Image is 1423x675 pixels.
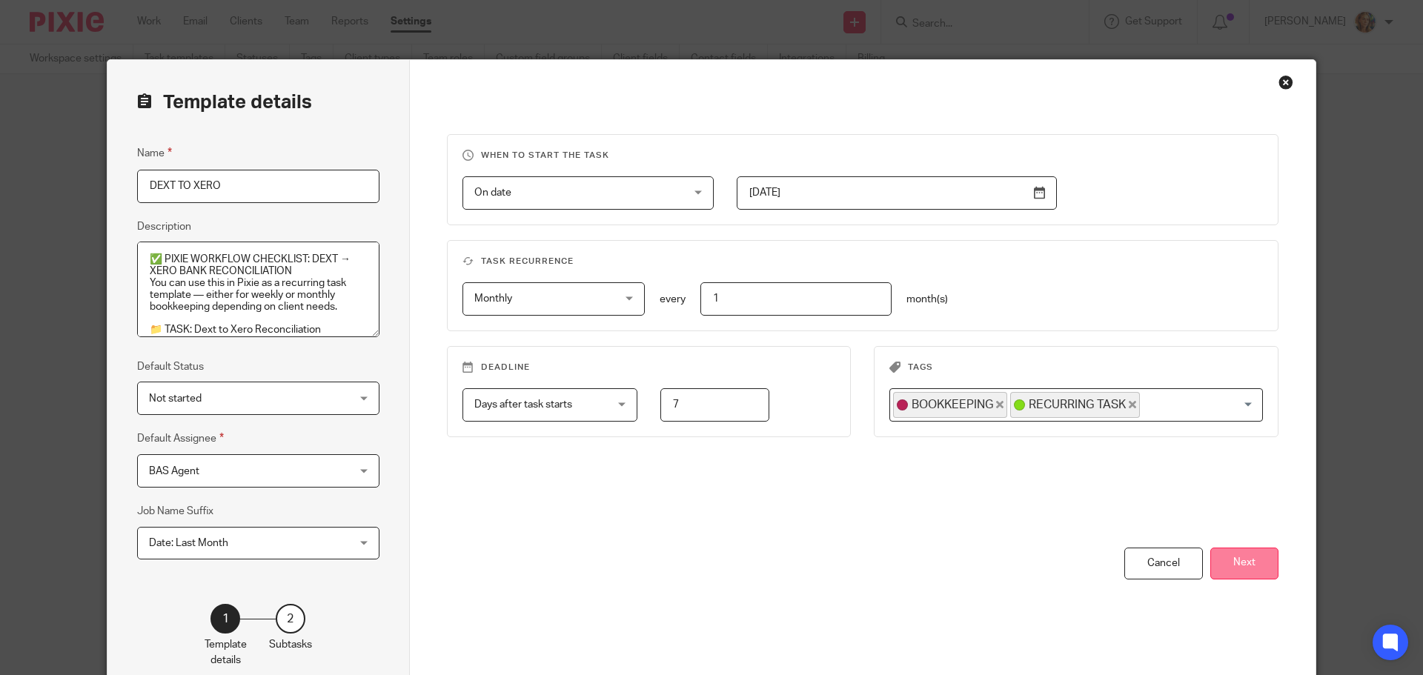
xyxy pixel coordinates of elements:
h3: Tags [889,362,1263,373]
h3: Task recurrence [462,256,1264,267]
h3: Deadline [462,362,836,373]
div: 1 [210,604,240,634]
label: Description [137,219,191,234]
span: BAS Agent [149,466,199,476]
label: Default Assignee [137,430,224,447]
label: Name [137,144,172,162]
span: Date: Last Month [149,538,228,548]
span: Not started [149,393,202,404]
span: RECURRING TASK [1029,396,1126,413]
button: Next [1210,548,1278,579]
button: Deselect BOOKKEEPING [996,401,1004,408]
button: Deselect RECURRING TASK [1129,401,1136,408]
h2: Template details [137,90,312,115]
label: Job Name Suffix [137,504,213,519]
span: Days after task starts [474,399,572,410]
div: Close this dialog window [1278,75,1293,90]
h3: When to start the task [462,150,1264,162]
span: month(s) [906,294,948,305]
p: every [660,292,686,307]
input: Search for option [1141,392,1254,418]
label: Default Status [137,359,204,374]
span: On date [474,187,511,198]
div: 2 [276,604,305,634]
span: BOOKKEEPING [912,396,993,413]
div: Cancel [1124,548,1203,579]
p: Template details [205,637,247,668]
div: Search for option [889,388,1263,422]
p: Subtasks [269,637,312,652]
textarea: ✅ PIXIE WORKFLOW CHECKLIST: DEXT → XERO BANK RECONCILIATION You can use this in Pixie as a recurr... [137,242,379,338]
span: Monthly [474,293,512,304]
